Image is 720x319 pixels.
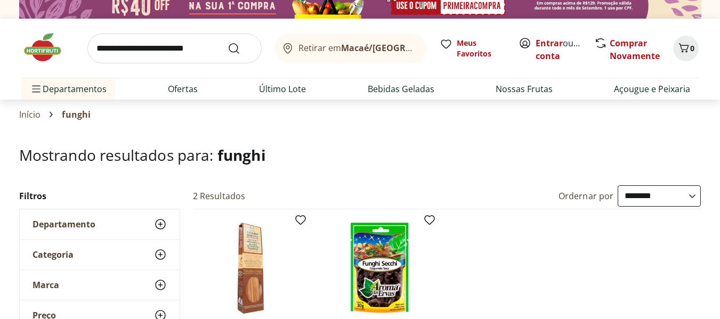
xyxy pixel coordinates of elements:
a: Comprar Novamente [610,37,660,62]
h2: 2 Resultados [193,190,246,202]
img: Macarrão Talharim Com Funghi Seco 200G Ceres Brasil [201,218,303,319]
h1: Mostrando resultados para: [19,146,701,163]
a: Último Lote [259,83,306,95]
button: Carrinho [673,36,699,61]
a: Entrar [536,37,563,49]
a: Início [19,110,41,119]
label: Ordernar por [559,190,614,202]
h2: Filtros [19,185,180,207]
button: Submit Search [228,42,253,55]
span: funghi [62,110,91,119]
span: Retirar em [298,43,416,53]
b: Macaé/[GEOGRAPHIC_DATA] [341,42,460,54]
button: Categoria [20,240,180,269]
button: Departamento [20,209,180,239]
a: Criar conta [536,37,594,62]
a: Bebidas Geladas [368,83,434,95]
img: Hortifruti [21,31,75,63]
a: Ofertas [168,83,198,95]
span: funghi [217,145,266,165]
span: Departamento [33,219,95,230]
button: Marca [20,270,180,300]
a: Nossas Frutas [496,83,553,95]
a: Meus Favoritos [440,38,506,59]
span: Departamentos [30,76,107,102]
span: Marca [33,280,59,290]
input: search [87,34,262,63]
button: Menu [30,76,43,102]
img: Condimento Funghi Secchi Chileno Aroma Das Ervas 30G [330,218,432,319]
span: Meus Favoritos [457,38,506,59]
span: ou [536,37,583,62]
button: Retirar emMacaé/[GEOGRAPHIC_DATA] [274,34,427,63]
a: Açougue e Peixaria [614,83,690,95]
span: Categoria [33,249,74,260]
span: 0 [690,43,694,53]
